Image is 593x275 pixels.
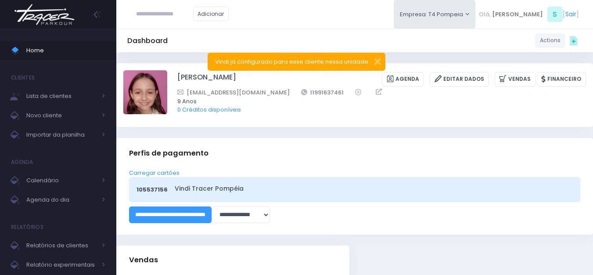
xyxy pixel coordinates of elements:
a: Adicionar [193,7,229,21]
a: Actions [535,33,565,48]
a: 11991637461 [301,88,344,97]
span: Agenda do dia [26,194,97,206]
h4: Agenda [11,153,33,171]
a: Agenda [382,72,424,87]
a: [PERSON_NAME] [177,72,236,87]
span: Relatórios de clientes [26,240,97,251]
h4: Clientes [11,69,35,87]
a: Financeiro [537,72,586,87]
span: Calendário [26,175,97,186]
span: Vendas [129,256,158,264]
span: [PERSON_NAME] [492,10,543,19]
span: Novo cliente [26,110,97,121]
h3: Perfis de pagamento [129,141,208,166]
a: [EMAIL_ADDRESS][DOMAIN_NAME] [177,88,290,97]
span: 9 Anos [177,97,575,106]
a: 0 Créditos disponíveis [177,105,241,114]
span: Relatório experimentais [26,259,97,271]
span: Home [26,45,105,56]
a: Vendas [495,72,535,87]
span: 105537156 [137,185,168,194]
div: [ ] [475,4,582,24]
span: Vindi já configurado para esse cliente nessa unidade [215,58,368,66]
a: Sair [565,10,576,19]
a: Carregar cartões [129,169,180,177]
span: S [547,7,563,22]
h5: Dashboard [127,36,168,45]
span: Olá, [479,10,491,19]
a: Editar Dados [430,72,489,87]
a: Vindi Tracer Pompéia [175,184,570,193]
img: Marina Xidis Cerqueira [123,70,167,114]
h4: Relatórios [11,218,43,236]
span: Lista de clientes [26,90,97,102]
span: Importar da planilha [26,129,97,141]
